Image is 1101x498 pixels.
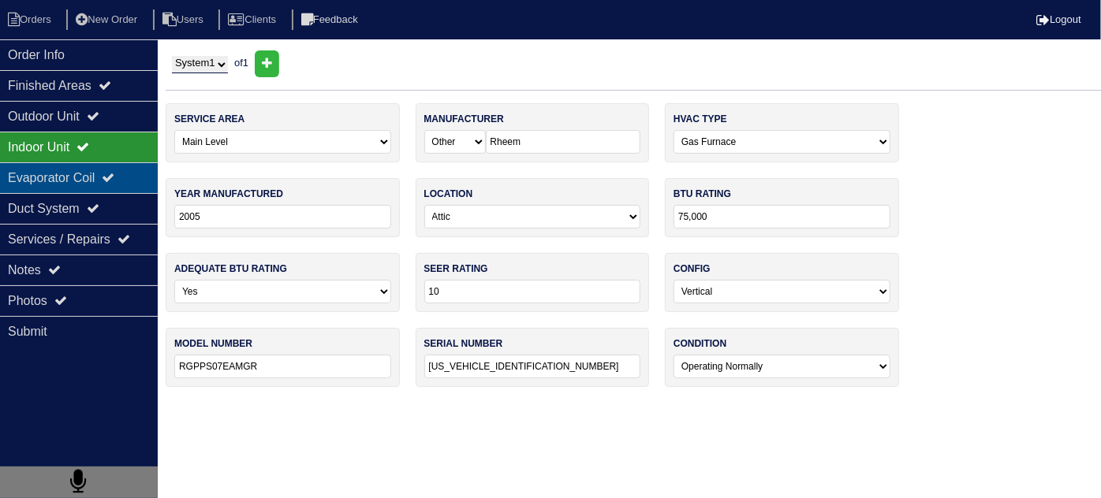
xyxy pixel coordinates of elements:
[292,9,371,31] li: Feedback
[424,187,473,201] label: location
[218,13,289,25] a: Clients
[166,50,1101,77] div: of 1
[674,336,726,351] label: condition
[66,9,150,31] li: New Order
[424,112,504,126] label: manufacturer
[674,262,711,276] label: config
[1036,13,1081,25] a: Logout
[153,13,216,25] a: Users
[153,9,216,31] li: Users
[674,112,727,126] label: hvac type
[66,13,150,25] a: New Order
[424,262,488,276] label: seer rating
[674,187,731,201] label: btu rating
[174,336,252,351] label: model number
[174,112,244,126] label: service area
[218,9,289,31] li: Clients
[174,262,287,276] label: adequate btu rating
[174,187,283,201] label: year manufactured
[424,336,503,351] label: serial number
